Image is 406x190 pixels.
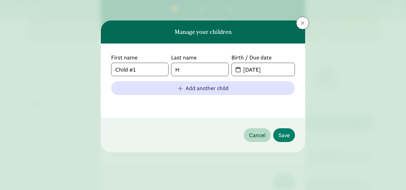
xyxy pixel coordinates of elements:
label: Last name [171,54,229,61]
label: Birth / Due date [231,54,295,61]
h6: Manage your children [175,29,232,35]
span: Cancel [249,131,266,139]
span: Save [278,131,290,139]
button: Save [273,128,295,142]
label: First name [111,54,169,61]
input: MM-DD-YYYY [239,63,295,76]
button: Cancel [244,128,271,142]
button: Add another child [111,81,295,95]
span: Add another child [185,84,229,92]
